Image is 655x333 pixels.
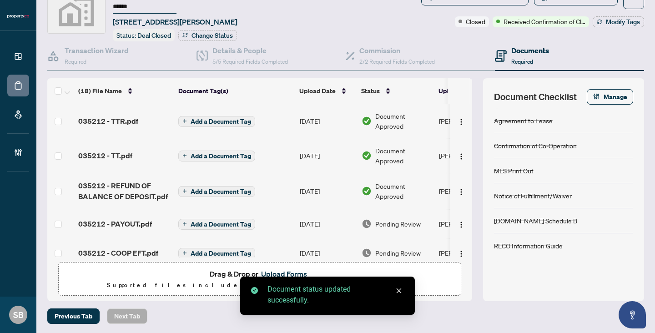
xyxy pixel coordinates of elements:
span: Pending Review [375,248,421,258]
td: [PERSON_NAME] [435,104,504,138]
span: Status [361,86,380,96]
span: Modify Tags [606,19,640,25]
span: plus [182,251,187,255]
span: Manage [604,90,627,104]
button: Logo [454,217,469,231]
span: Add a Document Tag [191,188,251,195]
a: Close [394,286,404,296]
span: Upload Date [299,86,336,96]
button: Change Status [178,30,237,41]
span: 035212 - TT.pdf [78,150,132,161]
td: [PERSON_NAME] [435,209,504,238]
button: Add a Document Tag [178,219,255,230]
span: Drag & Drop or [210,268,310,280]
th: Uploaded By [435,78,503,104]
img: logo [7,14,29,19]
span: [STREET_ADDRESS][PERSON_NAME] [113,16,237,27]
h4: Commission [359,45,435,56]
span: Document Approved [375,181,432,201]
td: [PERSON_NAME] [435,138,504,173]
div: Notice of Fulfillment/Waiver [494,191,572,201]
span: plus [182,153,187,158]
span: SB [13,308,24,321]
span: (18) File Name [78,86,122,96]
div: Document status updated successfully. [267,284,404,306]
span: Change Status [191,32,233,39]
span: 2/2 Required Fields Completed [359,58,435,65]
img: Logo [458,188,465,196]
th: Upload Date [296,78,358,104]
img: Logo [458,250,465,257]
button: Logo [454,184,469,198]
h4: Transaction Wizard [65,45,129,56]
span: Deal Closed [137,31,171,40]
span: Document Approved [375,111,432,131]
div: Agreement to Lease [494,116,553,126]
img: Logo [458,221,465,228]
span: Drag & Drop orUpload FormsSupported files include .PDF, .JPG, .JPEG, .PNG under25MB [59,262,461,296]
span: Previous Tab [55,309,92,323]
span: plus [182,222,187,226]
img: Document Status [362,219,372,229]
td: [DATE] [296,104,358,138]
span: 035212 - PAYOUT.pdf [78,218,152,229]
span: Add a Document Tag [191,221,251,227]
th: Document Tag(s) [175,78,296,104]
h4: Details & People [212,45,288,56]
span: close [396,288,402,294]
h4: Documents [511,45,549,56]
span: plus [182,119,187,123]
span: plus [182,189,187,193]
button: Logo [454,148,469,163]
td: [PERSON_NAME] [435,238,504,267]
div: RECO Information Guide [494,241,563,251]
button: Add a Document Tag [178,186,255,197]
button: Add a Document Tag [178,218,255,230]
img: Document Status [362,151,372,161]
button: Add a Document Tag [178,247,255,259]
img: Document Status [362,116,372,126]
button: Open asap [619,301,646,328]
img: Document Status [362,186,372,196]
span: Document Checklist [494,91,577,103]
button: Add a Document Tag [178,151,255,161]
button: Logo [454,114,469,128]
td: [PERSON_NAME] [435,173,504,209]
div: MLS Print Out [494,166,534,176]
img: Logo [458,118,465,126]
button: Add a Document Tag [178,116,255,127]
button: Modify Tags [593,16,644,27]
button: Manage [587,89,633,105]
button: Add a Document Tag [178,248,255,259]
button: Add a Document Tag [178,115,255,127]
div: [DOMAIN_NAME] Schedule B [494,216,577,226]
button: Add a Document Tag [178,150,255,161]
span: Required [65,58,86,65]
img: Document Status [362,248,372,258]
span: 035212 - REFUND OF BALANCE OF DEPOSIT.pdf [78,180,171,202]
span: 035212 - COOP EFT.pdf [78,247,158,258]
div: Status: [113,29,175,41]
span: Add a Document Tag [191,153,251,159]
div: Confirmation of Co-Operation [494,141,577,151]
button: Next Tab [107,308,147,324]
button: Add a Document Tag [178,185,255,197]
span: Required [511,58,533,65]
span: Document Approved [375,146,432,166]
td: [DATE] [296,138,358,173]
span: Closed [466,16,485,26]
button: Upload Forms [258,268,310,280]
span: 5/5 Required Fields Completed [212,58,288,65]
td: [DATE] [296,238,358,267]
span: check-circle [251,287,258,294]
span: Received Confirmation of Closing [504,16,585,26]
span: Add a Document Tag [191,250,251,257]
th: Status [358,78,435,104]
td: [DATE] [296,209,358,238]
p: Supported files include .PDF, .JPG, .JPEG, .PNG under 25 MB [64,280,455,291]
td: [DATE] [296,173,358,209]
span: Add a Document Tag [191,118,251,125]
th: (18) File Name [75,78,175,104]
span: Pending Review [375,219,421,229]
img: Logo [458,153,465,160]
